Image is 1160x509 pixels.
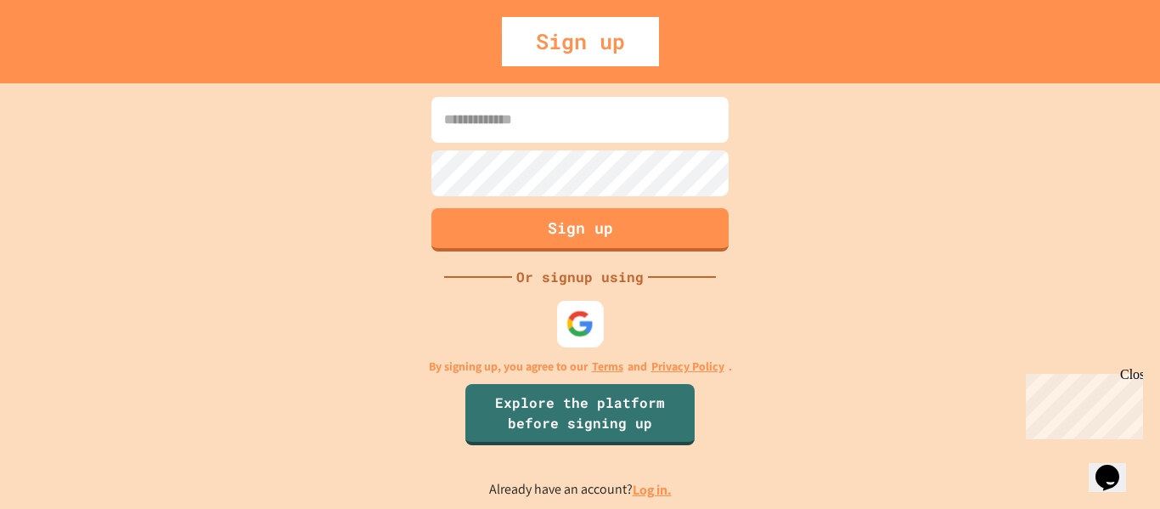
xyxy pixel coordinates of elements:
a: Privacy Policy [651,358,724,376]
iframe: chat widget [1019,367,1143,439]
a: Log in. [633,481,672,499]
p: Already have an account? [489,479,672,501]
iframe: chat widget [1089,441,1143,492]
img: google-icon.svg [566,309,594,337]
div: Chat with us now!Close [7,7,117,108]
a: Explore the platform before signing up [465,384,695,445]
div: Or signup using [512,267,648,287]
div: Sign up [502,17,659,66]
p: By signing up, you agree to our and . [429,358,732,376]
a: Terms [592,358,623,376]
button: Sign up [431,208,729,252]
